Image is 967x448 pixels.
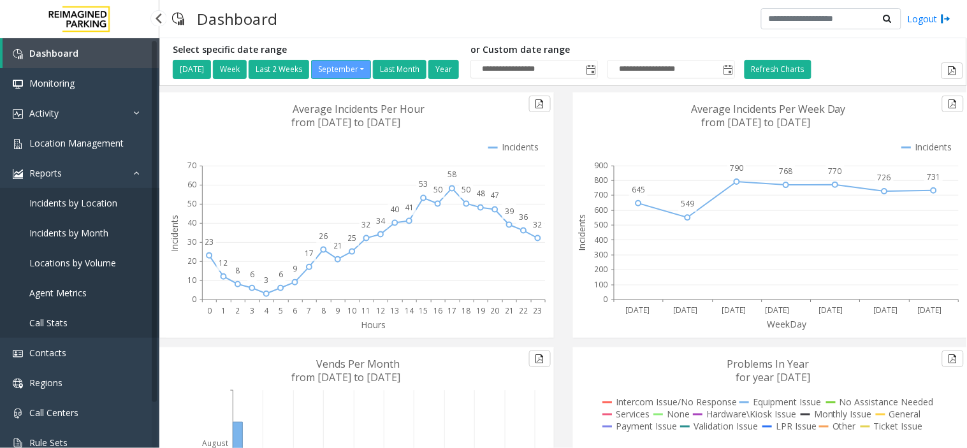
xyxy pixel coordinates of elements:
[604,294,608,305] text: 0
[462,185,471,196] text: 50
[519,212,528,222] text: 36
[307,305,312,316] text: 7
[595,175,608,185] text: 800
[13,379,23,389] img: 'icon'
[428,60,459,79] button: Year
[447,305,456,316] text: 17
[29,347,66,359] span: Contacts
[168,215,180,252] text: Incidents
[419,179,428,190] text: 53
[595,264,608,275] text: 200
[829,166,842,177] text: 770
[941,12,951,25] img: logout
[172,3,184,34] img: pageIcon
[595,205,608,215] text: 600
[583,61,597,78] span: Toggle popup
[311,60,371,79] button: September
[419,305,428,316] text: 15
[766,305,790,316] text: [DATE]
[3,38,159,68] a: Dashboard
[470,45,735,55] h5: or Custom date range
[534,219,542,230] text: 32
[918,305,942,316] text: [DATE]
[321,305,326,316] text: 8
[595,249,608,260] text: 300
[505,305,514,316] text: 21
[702,115,811,129] text: from [DATE] to [DATE]
[29,77,75,89] span: Monitoring
[264,275,268,285] text: 3
[908,12,951,25] a: Logout
[595,190,608,201] text: 700
[433,185,442,196] text: 50
[491,305,500,316] text: 20
[727,357,810,371] text: Problems In Year
[187,198,196,209] text: 50
[13,408,23,419] img: 'icon'
[915,141,952,153] text: Incidents
[29,257,116,269] span: Locations by Volume
[213,60,247,79] button: Week
[667,408,690,420] text: None
[576,215,588,252] text: Incidents
[745,60,811,79] button: Refresh Charts
[706,408,796,420] text: Hardware\Kiosk Issue
[29,317,68,329] span: Call Stats
[29,137,124,149] span: Location Management
[616,420,677,432] text: Payment Issue
[362,305,371,316] text: 11
[173,60,211,79] button: [DATE]
[29,167,62,179] span: Reports
[753,396,821,408] text: Equipment Issue
[447,170,456,180] text: 58
[293,102,425,116] text: Average Incidents Per Hour
[722,305,746,316] text: [DATE]
[293,263,297,274] text: 9
[673,305,697,316] text: [DATE]
[720,61,734,78] span: Toggle popup
[942,62,963,79] button: Export to pdf
[814,408,872,420] text: Monthly Issue
[832,420,857,432] text: Other
[362,219,371,230] text: 32
[250,305,254,316] text: 3
[29,407,78,419] span: Call Centers
[616,396,737,408] text: Intercom Issue/No Response
[29,227,108,239] span: Incidents by Month
[927,171,940,182] text: 731
[347,305,356,316] text: 10
[29,377,62,389] span: Regions
[187,179,196,190] text: 60
[681,199,694,210] text: 549
[694,420,758,432] text: Validation Issue
[29,47,78,59] span: Dashboard
[347,233,356,243] text: 25
[293,305,297,316] text: 6
[405,305,414,316] text: 14
[13,49,23,59] img: 'icon'
[219,257,228,268] text: 12
[291,115,400,129] text: from [DATE] to [DATE]
[736,370,811,384] text: for year [DATE]
[476,189,485,199] text: 48
[691,102,846,116] text: Average Incidents Per Week Day
[491,191,500,201] text: 47
[191,3,284,34] h3: Dashboard
[616,408,650,420] text: Services
[376,215,386,226] text: 34
[13,139,23,149] img: 'icon'
[632,184,645,195] text: 645
[595,235,608,245] text: 400
[818,305,843,316] text: [DATE]
[316,357,400,371] text: Vends Per Month
[173,45,461,55] h5: Select specific date range
[874,420,923,432] text: Ticket Issue
[205,236,214,247] text: 23
[776,420,817,432] text: LPR Issue
[29,197,117,209] span: Incidents by Location
[335,305,340,316] text: 9
[187,160,196,171] text: 70
[13,79,23,89] img: 'icon'
[249,60,309,79] button: Last 2 Weeks
[534,305,542,316] text: 23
